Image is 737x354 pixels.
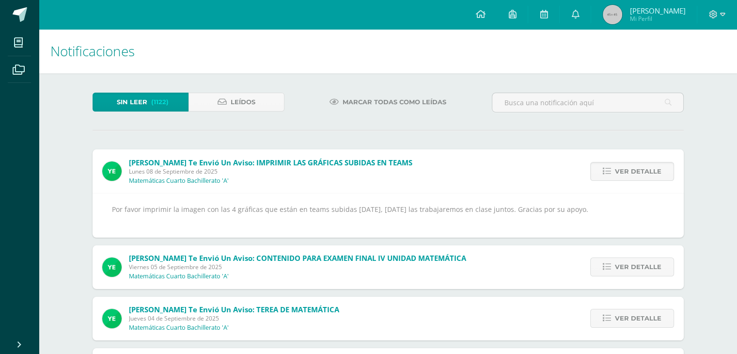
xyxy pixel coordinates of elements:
[102,257,122,277] img: fd93c6619258ae32e8e829e8701697bb.png
[129,158,412,167] span: [PERSON_NAME] te envió un aviso: IMPRIMIR LAS GRÁFICAS SUBIDAS EN TEAMS
[93,93,188,112] a: Sin leer(1122)
[629,15,685,23] span: Mi Perfil
[129,324,229,332] p: Matemáticas Cuarto Bachillerato 'A'
[129,305,339,314] span: [PERSON_NAME] te envió un aviso: TEREA DE MATEMÁTICA
[629,6,685,16] span: [PERSON_NAME]
[129,263,466,271] span: Viernes 05 de Septiembre de 2025
[102,161,122,181] img: fd93c6619258ae32e8e829e8701697bb.png
[603,5,622,24] img: 45x45
[102,309,122,328] img: fd93c6619258ae32e8e829e8701697bb.png
[129,253,466,263] span: [PERSON_NAME] te envió un aviso: CONTENIDO PARA EXAMEN FINAL IV UNIDAD MATEMÁTICA
[117,93,147,111] span: Sin leer
[492,93,683,112] input: Busca una notificación aquí
[151,93,169,111] span: (1122)
[129,314,339,322] span: Jueves 04 de Septiembre de 2025
[343,93,446,111] span: Marcar todas como leídas
[317,93,458,112] a: Marcar todas como leídas
[112,203,664,227] div: Por favor imprimir la imagen con las 4 gráficas que están en teams subidas [DATE], [DATE] las tra...
[615,162,661,180] span: Ver detalle
[129,273,229,280] p: Matemáticas Cuarto Bachillerato 'A'
[50,42,135,60] span: Notificaciones
[188,93,284,112] a: Leídos
[615,258,661,276] span: Ver detalle
[129,167,412,176] span: Lunes 08 de Septiembre de 2025
[615,309,661,327] span: Ver detalle
[129,177,229,185] p: Matemáticas Cuarto Bachillerato 'A'
[231,93,255,111] span: Leídos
